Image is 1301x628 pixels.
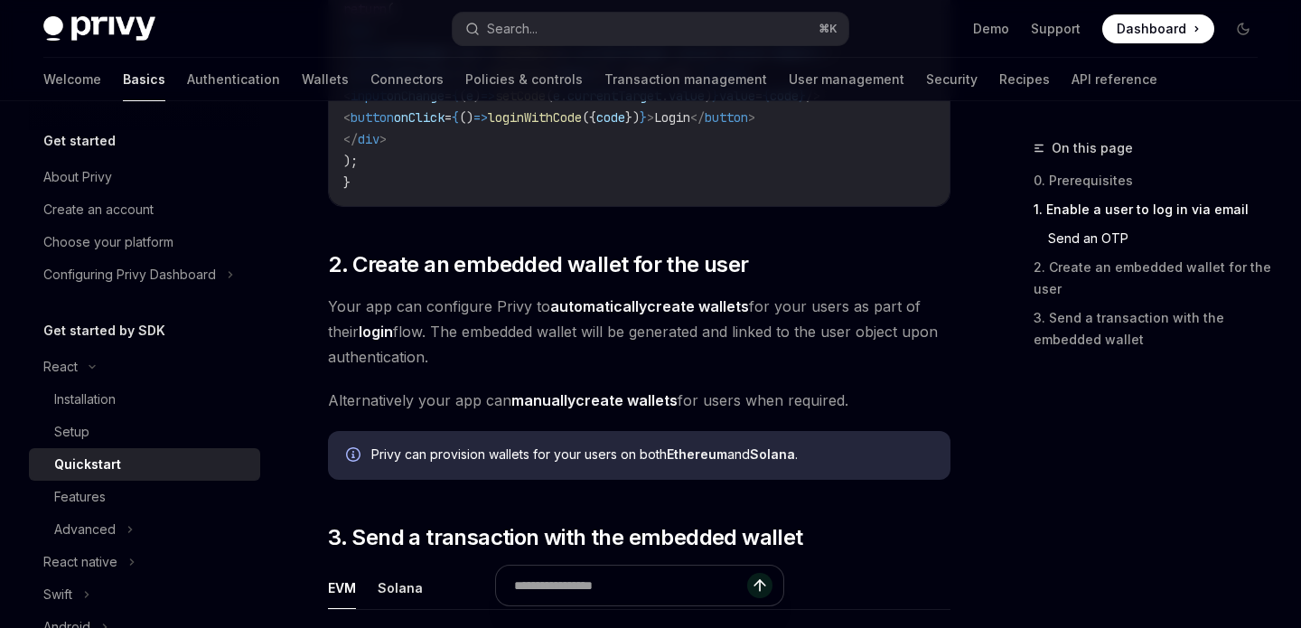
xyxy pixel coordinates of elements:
a: Features [29,481,260,513]
span: > [647,109,654,126]
span: 3. Send a transaction with the embedded wallet [328,523,802,552]
span: Alternatively your app can for users when required. [328,388,950,413]
span: button [351,109,394,126]
span: () [459,109,473,126]
a: 0. Prerequisites [1034,166,1272,195]
button: Search...⌘K [453,13,847,45]
span: Login [654,109,690,126]
a: Basics [123,58,165,101]
span: { [452,109,459,126]
span: ); [343,153,358,169]
span: Dashboard [1117,20,1186,38]
a: Quickstart [29,448,260,481]
a: Authentication [187,58,280,101]
div: Swift [43,584,72,605]
a: Support [1031,20,1081,38]
span: < [343,109,351,126]
span: </ [690,109,705,126]
strong: Ethereum [667,446,727,462]
div: Choose your platform [43,231,173,253]
span: div [358,131,379,147]
span: On this page [1052,137,1133,159]
h5: Get started by SDK [43,320,165,342]
span: loginWithCode [488,109,582,126]
div: Features [54,486,106,508]
strong: automatically [550,297,647,315]
a: Policies & controls [465,58,583,101]
a: Demo [973,20,1009,38]
span: > [748,109,755,126]
a: About Privy [29,161,260,193]
div: React native [43,551,117,573]
a: 1. Enable a user to log in via email [1034,195,1272,224]
a: Dashboard [1102,14,1214,43]
strong: manually [511,391,576,409]
div: Setup [54,421,89,443]
div: Configuring Privy Dashboard [43,264,216,286]
span: 2. Create an embedded wallet for the user [328,250,748,279]
strong: login [359,323,393,341]
span: = [445,109,452,126]
span: } [640,109,647,126]
span: } [343,174,351,191]
div: React [43,356,78,378]
div: Advanced [54,519,116,540]
a: API reference [1072,58,1157,101]
a: 3. Send a transaction with the embedded wallet [1034,304,1272,354]
img: dark logo [43,16,155,42]
div: Quickstart [54,454,121,475]
a: Wallets [302,58,349,101]
span: > [379,131,387,147]
span: button [705,109,748,126]
a: Security [926,58,978,101]
span: => [473,109,488,126]
div: Installation [54,389,116,410]
a: User management [789,58,904,101]
a: 2. Create an embedded wallet for the user [1034,253,1272,304]
button: Send message [747,573,772,598]
a: automaticallycreate wallets [550,297,749,316]
span: </ [343,131,358,147]
button: Toggle dark mode [1229,14,1258,43]
span: ({ [582,109,596,126]
a: Transaction management [604,58,767,101]
div: Search... [487,18,538,40]
a: Installation [29,383,260,416]
span: ⌘ K [819,22,838,36]
a: Connectors [370,58,444,101]
span: onClick [394,109,445,126]
span: code [596,109,625,126]
a: Send an OTP [1048,224,1272,253]
svg: Info [346,447,364,465]
a: Welcome [43,58,101,101]
a: Recipes [999,58,1050,101]
span: }) [625,109,640,126]
span: Your app can configure Privy to for your users as part of their flow. The embedded wallet will be... [328,294,950,370]
a: manuallycreate wallets [511,391,678,410]
div: Privy can provision wallets for your users on both and . [371,445,932,465]
h5: Get started [43,130,116,152]
a: Choose your platform [29,226,260,258]
div: About Privy [43,166,112,188]
div: Create an account [43,199,154,220]
a: Create an account [29,193,260,226]
a: Setup [29,416,260,448]
strong: Solana [750,446,795,462]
